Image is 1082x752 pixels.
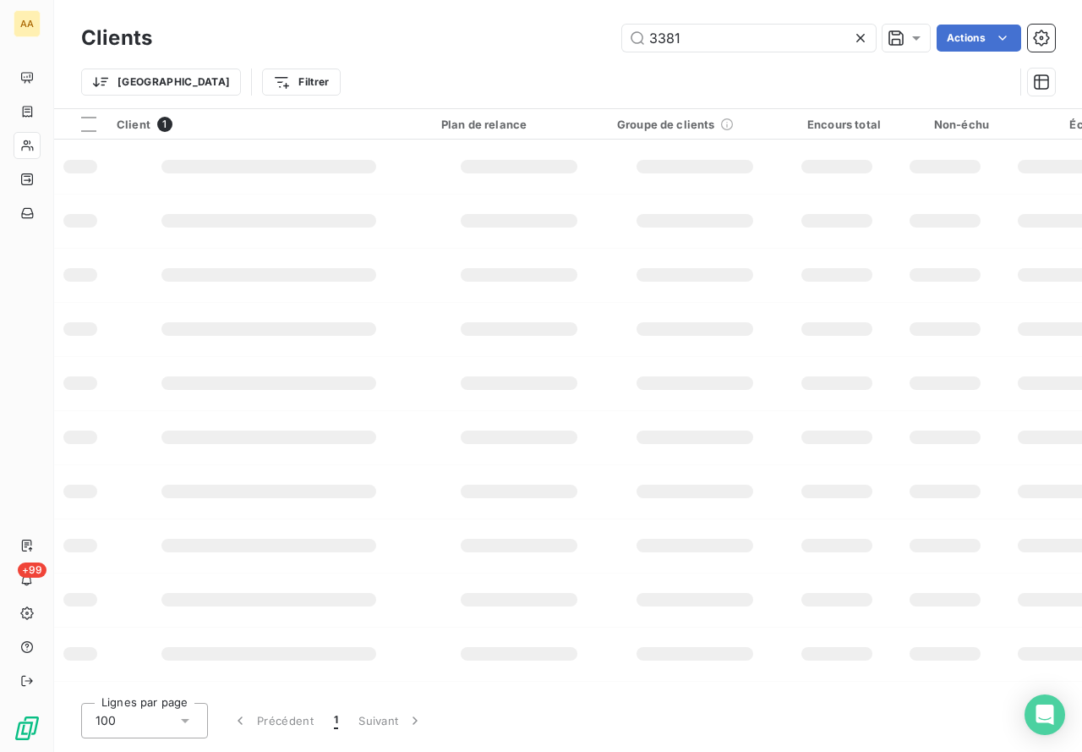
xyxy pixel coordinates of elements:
[221,703,324,738] button: Précédent
[157,117,172,132] span: 1
[441,118,597,131] div: Plan de relance
[14,10,41,37] div: AA
[901,118,989,131] div: Non-échu
[96,712,116,729] span: 100
[81,69,241,96] button: [GEOGRAPHIC_DATA]
[937,25,1021,52] button: Actions
[348,703,434,738] button: Suivant
[617,118,715,131] span: Groupe de clients
[1025,694,1065,735] div: Open Intercom Messenger
[81,23,152,53] h3: Clients
[262,69,340,96] button: Filtrer
[18,563,46,578] span: +99
[622,25,876,52] input: Rechercher
[324,703,348,738] button: 1
[117,118,150,131] span: Client
[793,118,881,131] div: Encours total
[14,715,41,742] img: Logo LeanPay
[334,712,338,729] span: 1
